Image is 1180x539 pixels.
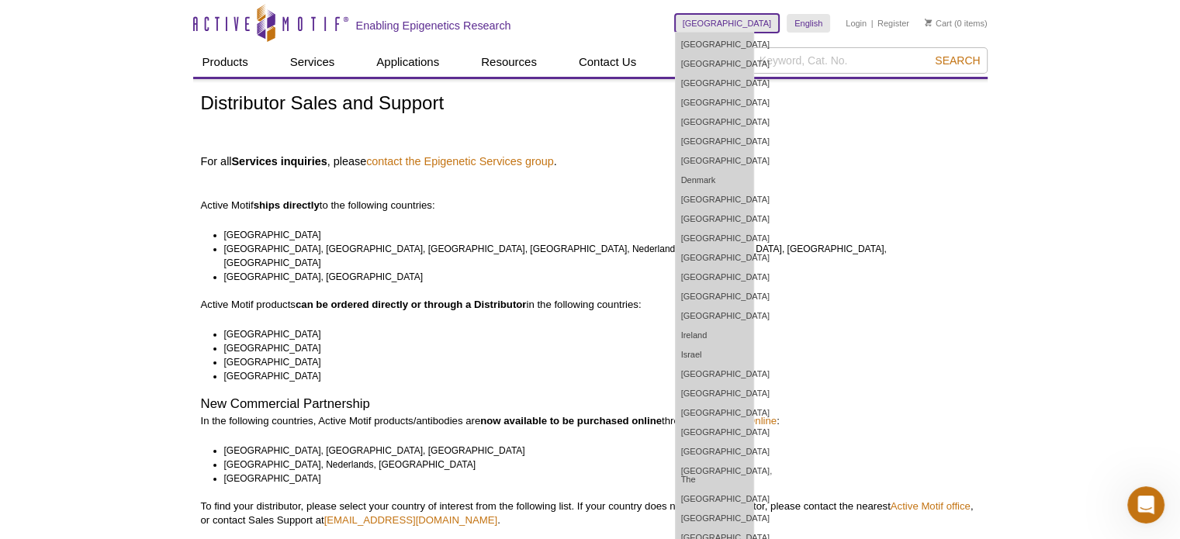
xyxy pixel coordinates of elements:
[676,54,753,74] a: [GEOGRAPHIC_DATA]
[676,209,753,229] a: [GEOGRAPHIC_DATA]
[676,171,753,190] a: Denmark
[871,14,874,33] li: |
[193,47,258,77] a: Products
[472,47,546,77] a: Resources
[891,500,971,512] a: Active Motif office
[254,199,320,211] strong: ships directly
[201,397,980,411] h2: New Commercial Partnership
[366,154,554,168] a: contact the Epigenetic Services group
[676,132,753,151] a: [GEOGRAPHIC_DATA]
[676,151,753,171] a: [GEOGRAPHIC_DATA]
[281,47,344,77] a: Services
[676,268,753,287] a: [GEOGRAPHIC_DATA]
[935,54,980,67] span: Search
[224,228,966,242] li: [GEOGRAPHIC_DATA]
[201,414,980,428] p: In the following countries, Active Motif products/antibodies are through :
[201,154,980,168] h4: For all , please .
[356,19,511,33] h2: Enabling Epigenetics Research
[367,47,448,77] a: Applications
[846,18,867,29] a: Login
[324,514,498,526] a: [EMAIL_ADDRESS][DOMAIN_NAME]
[296,299,527,310] strong: can be ordered directly or through a Distributor
[676,423,753,442] a: [GEOGRAPHIC_DATA]
[675,14,780,33] a: [GEOGRAPHIC_DATA]
[224,327,966,341] li: [GEOGRAPHIC_DATA]
[1127,486,1164,523] iframe: Intercom live chat
[676,74,753,93] a: [GEOGRAPHIC_DATA]
[676,489,753,509] a: [GEOGRAPHIC_DATA]
[224,270,966,284] li: [GEOGRAPHIC_DATA], [GEOGRAPHIC_DATA]
[676,248,753,268] a: [GEOGRAPHIC_DATA]
[224,472,966,485] li: [GEOGRAPHIC_DATA]
[676,442,753,461] a: [GEOGRAPHIC_DATA]
[735,47,988,74] input: Keyword, Cat. No.
[669,47,735,77] a: About Us
[925,19,932,26] img: Your Cart
[201,499,980,527] p: To find your distributor, please select your country of interest from the following list. If your...
[224,444,966,458] li: [GEOGRAPHIC_DATA], [GEOGRAPHIC_DATA], [GEOGRAPHIC_DATA]
[676,326,753,345] a: Ireland
[676,384,753,403] a: [GEOGRAPHIC_DATA]
[930,54,984,67] button: Search
[676,509,753,528] a: [GEOGRAPHIC_DATA]
[201,298,980,312] p: Active Motif products in the following countries:
[569,47,645,77] a: Contact Us
[676,35,753,54] a: [GEOGRAPHIC_DATA]
[676,229,753,248] a: [GEOGRAPHIC_DATA]
[224,458,966,472] li: [GEOGRAPHIC_DATA], Nederlands, [GEOGRAPHIC_DATA]
[676,345,753,365] a: Israel
[224,341,966,355] li: [GEOGRAPHIC_DATA]
[224,242,966,270] li: [GEOGRAPHIC_DATA], [GEOGRAPHIC_DATA], [GEOGRAPHIC_DATA], [GEOGRAPHIC_DATA], Nederlands, [GEOGRAPH...
[676,365,753,384] a: [GEOGRAPHIC_DATA]
[224,355,966,369] li: [GEOGRAPHIC_DATA]
[231,155,327,168] strong: Services inquiries
[877,18,909,29] a: Register
[201,171,980,212] p: Active Motif to the following countries:
[676,306,753,326] a: [GEOGRAPHIC_DATA]
[480,415,662,427] strong: now available to be purchased online
[676,403,753,423] a: [GEOGRAPHIC_DATA]
[676,112,753,132] a: [GEOGRAPHIC_DATA]
[676,461,753,489] a: [GEOGRAPHIC_DATA], The
[224,369,966,383] li: [GEOGRAPHIC_DATA]
[925,18,952,29] a: Cart
[676,93,753,112] a: [GEOGRAPHIC_DATA]
[925,14,988,33] li: (0 items)
[787,14,830,33] a: English
[676,287,753,306] a: [GEOGRAPHIC_DATA]
[676,190,753,209] a: [GEOGRAPHIC_DATA]
[201,93,980,116] h1: Distributor Sales and Support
